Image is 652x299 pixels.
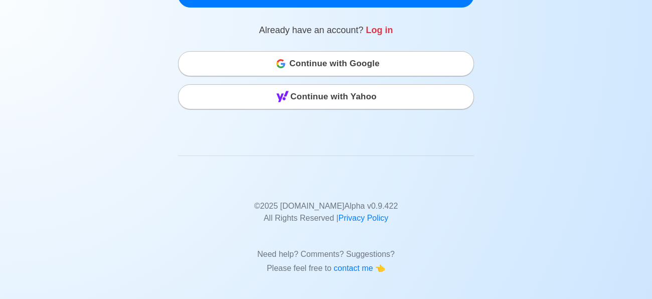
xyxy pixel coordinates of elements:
[178,24,474,37] p: Already have an account?
[186,236,466,260] p: Need help? Comments? Suggestions?
[289,54,380,74] span: Continue with Google
[366,25,393,35] a: Log in
[375,264,385,272] span: point
[178,51,474,76] button: Continue with Google
[186,262,466,274] p: Please feel free to
[290,87,377,107] span: Continue with Yahoo
[334,264,375,272] span: contact me
[339,214,389,222] a: Privacy Policy
[178,84,474,109] button: Continue with Yahoo
[186,188,466,224] p: © 2025 [DOMAIN_NAME] Alpha v 0.9.422 All Rights Reserved |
